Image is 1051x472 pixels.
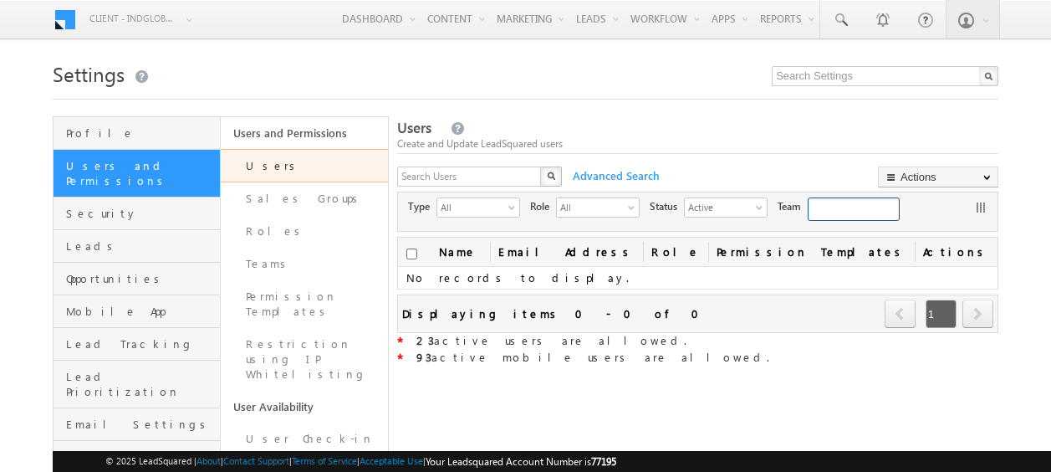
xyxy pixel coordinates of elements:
[397,118,431,137] span: Users
[437,198,506,215] span: All
[221,391,388,423] a: User Availability
[66,158,216,188] span: Users and Permissions
[221,182,388,215] a: Sales Groups
[54,408,220,441] a: Email Settings
[628,203,641,212] span: select
[962,301,993,328] a: next
[885,300,916,328] span: prev
[221,215,388,248] a: Roles
[292,455,357,466] a: Terms of Service
[397,167,543,187] input: Search Users
[221,328,388,391] a: Restriction using IP Whitelisting
[221,117,388,149] a: Users and Permissions
[221,423,388,455] a: User Check-in
[926,300,957,328] span: 1
[397,136,999,151] div: Create and Update LeadSquared users
[66,126,216,141] span: Profile
[66,206,216,221] span: Security
[591,455,616,468] span: 77195
[54,230,220,263] a: Leads
[54,295,220,328] a: Mobile App
[557,198,625,215] span: All
[508,203,522,212] span: select
[885,301,916,328] a: prev
[66,304,216,319] span: Mobile App
[564,168,665,183] span: Advanced Search
[778,199,808,214] span: Team
[105,454,616,469] span: © 2025 LeadSquared | | | | |
[221,149,388,182] a: Users
[398,267,998,290] td: No records to display.
[915,238,997,266] span: Actions
[66,417,216,432] span: Email Settings
[756,203,769,212] span: select
[962,300,993,328] span: next
[223,455,289,466] a: Contact Support
[878,167,998,187] button: Actions
[196,455,221,466] a: About
[66,369,216,399] span: Lead Prioritization
[360,455,423,466] a: Acceptable Use
[402,304,709,323] div: Displaying items 0 - 0 of 0
[89,10,177,27] span: Client - indglobal2 (77195)
[54,361,220,408] a: Lead Prioritization
[416,350,431,364] strong: 93
[54,263,220,295] a: Opportunities
[708,238,915,266] span: Permission Templates
[426,455,616,468] span: Your Leadsquared Account Number is
[490,238,643,266] a: Email Address
[772,66,998,86] input: Search Settings
[547,172,555,180] img: Search
[66,336,216,351] span: Lead Tracking
[66,271,216,286] span: Opportunities
[221,248,388,280] a: Teams
[685,198,753,215] span: Active
[408,199,436,214] span: Type
[54,328,220,361] a: Lead Tracking
[416,333,434,347] strong: 23
[54,150,220,198] a: Users and Permissions
[54,198,220,230] a: Security
[643,238,708,266] a: Role
[650,199,684,214] span: Status
[431,238,485,266] a: Name
[530,199,556,214] span: Role
[66,239,216,254] span: Leads
[53,60,125,87] span: Settings
[221,280,388,328] a: Permission Templates
[416,350,769,364] span: active mobile users are allowed.
[416,333,686,347] span: active users are allowed.
[54,117,220,150] a: Profile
